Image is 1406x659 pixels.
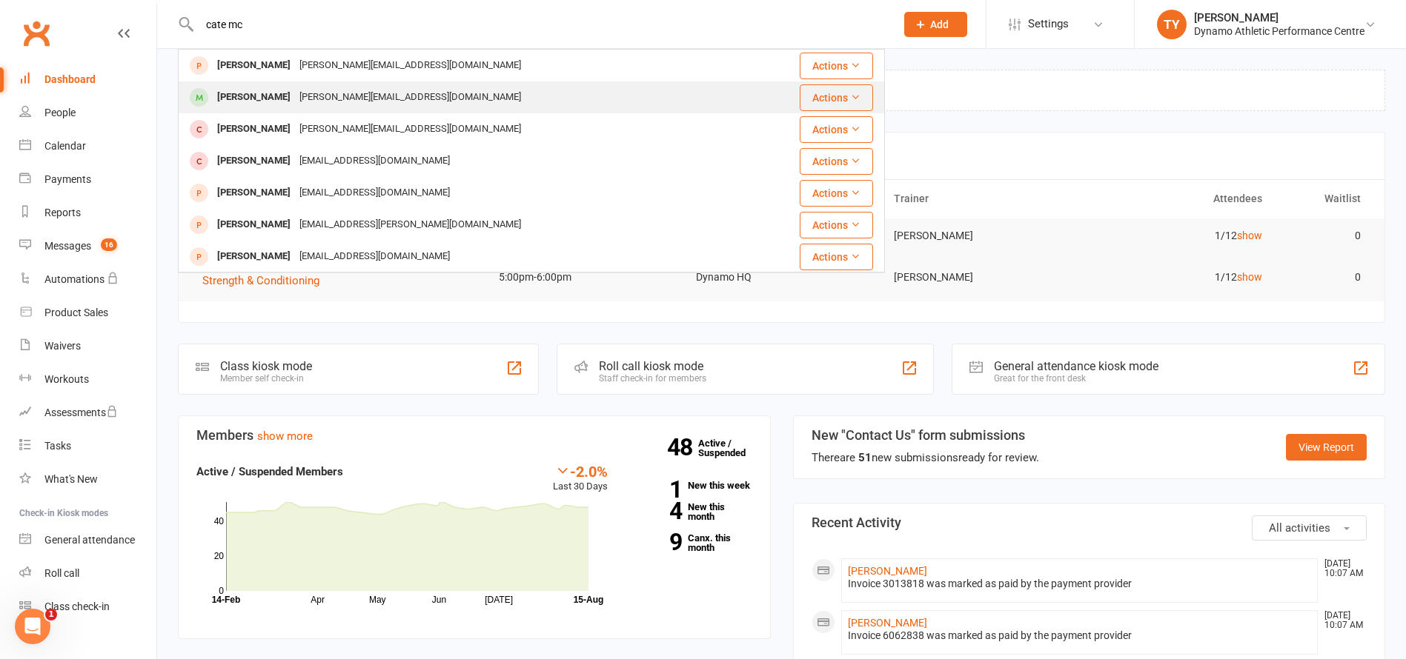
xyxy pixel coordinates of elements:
td: 0 [1276,218,1374,253]
a: Class kiosk mode [19,590,156,623]
td: [PERSON_NAME] [881,260,1078,295]
a: Reports [19,196,156,230]
div: Reports [44,207,81,218]
h3: Recent Activity [812,515,1367,530]
div: What's New [44,473,98,485]
div: General attendance kiosk mode [994,359,1158,373]
span: 1 [45,609,57,620]
div: Calendar [44,140,86,152]
div: [PERSON_NAME] [1194,11,1364,24]
a: What's New [19,463,156,496]
div: [EMAIL_ADDRESS][DOMAIN_NAME] [295,150,454,172]
button: Actions [800,116,873,143]
div: [PERSON_NAME] [213,182,295,204]
a: Product Sales [19,296,156,329]
div: Class kiosk mode [220,359,312,373]
a: 4New this month [630,502,752,521]
div: [PERSON_NAME] [213,214,295,235]
div: Great for the front desk [994,373,1158,384]
th: Trainer [881,180,1078,218]
td: Dynamo HQ [683,260,880,295]
strong: 51 [858,451,872,464]
div: Member self check-in [220,373,312,384]
div: [PERSON_NAME][EMAIL_ADDRESS][DOMAIN_NAME] [295,118,525,140]
div: Tasks [44,440,71,452]
a: Roll call [19,557,156,590]
iframe: Intercom live chat [15,609,50,644]
td: 1/12 [1078,218,1275,253]
div: Product Sales [44,307,108,318]
a: Waivers [19,329,156,363]
a: 48Active / Suspended [698,427,763,469]
div: Invoice 3013818 was marked as paid by the payment provider [848,578,1312,590]
div: Workouts [44,373,89,385]
button: All activities [1252,515,1367,541]
a: Messages 16 [19,230,156,263]
div: [PERSON_NAME] [213,55,295,76]
div: [PERSON_NAME][EMAIL_ADDRESS][DOMAIN_NAME] [295,87,525,108]
button: Actions [800,244,873,270]
strong: 4 [630,500,682,522]
a: 9Canx. this month [630,533,752,552]
a: 1New this week [630,481,752,490]
div: Roll call [44,567,79,579]
strong: 9 [630,531,682,553]
div: [EMAIL_ADDRESS][PERSON_NAME][DOMAIN_NAME] [295,214,525,235]
div: Dynamo Athletic Performance Centre [1194,24,1364,38]
time: [DATE] 10:07 AM [1317,611,1366,630]
div: General attendance [44,534,135,546]
button: Actions [800,84,873,111]
div: [EMAIL_ADDRESS][DOMAIN_NAME] [295,246,454,267]
div: [PERSON_NAME] [213,150,295,172]
th: Attendees [1078,180,1275,218]
a: Assessments [19,396,156,429]
div: Class check-in [44,601,110,612]
a: Payments [19,163,156,196]
div: Invoice 6062838 was marked as paid by the payment provider [848,629,1312,642]
a: Calendar [19,130,156,163]
button: Strength & Conditioning [202,272,330,290]
div: Messages [44,240,91,252]
button: Actions [800,180,873,207]
div: Payments [44,173,91,185]
button: Actions [800,148,873,175]
td: 5:00pm-6:00pm [485,260,683,295]
div: [PERSON_NAME] [213,87,295,108]
a: show more [257,429,313,443]
strong: Active / Suspended Members [196,465,343,478]
td: 0 [1276,260,1374,295]
div: Last 30 Days [553,463,608,495]
input: Search... [195,14,885,35]
time: [DATE] 10:07 AM [1317,559,1366,578]
a: View Report [1286,434,1367,461]
a: show [1237,230,1262,241]
th: Waitlist [1276,180,1374,218]
div: [PERSON_NAME][EMAIL_ADDRESS][DOMAIN_NAME] [295,55,525,76]
div: Automations [44,273,105,285]
button: Actions [800,212,873,238]
div: [PERSON_NAME] [213,246,295,267]
div: There are new submissions ready for review. [812,449,1039,466]
td: 1/12 [1078,260,1275,295]
a: Clubworx [18,15,55,52]
div: Dashboard [44,73,96,85]
button: Add [904,12,967,37]
div: Waivers [44,340,81,352]
a: Dashboard [19,63,156,96]
div: Assessments [44,407,118,418]
span: Strength & Conditioning [202,274,319,287]
span: Add [930,19,949,30]
div: [EMAIL_ADDRESS][DOMAIN_NAME] [295,182,454,204]
div: Roll call kiosk mode [599,359,706,373]
a: Tasks [19,429,156,463]
button: Actions [800,53,873,79]
h3: New "Contact Us" form submissions [812,428,1039,443]
div: Staff check-in for members [599,373,706,384]
strong: 1 [630,478,682,501]
a: [PERSON_NAME] [848,617,927,629]
a: Workouts [19,363,156,396]
div: People [44,107,76,118]
strong: 48 [667,436,698,458]
div: TY [1157,10,1187,39]
a: Automations [19,263,156,296]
